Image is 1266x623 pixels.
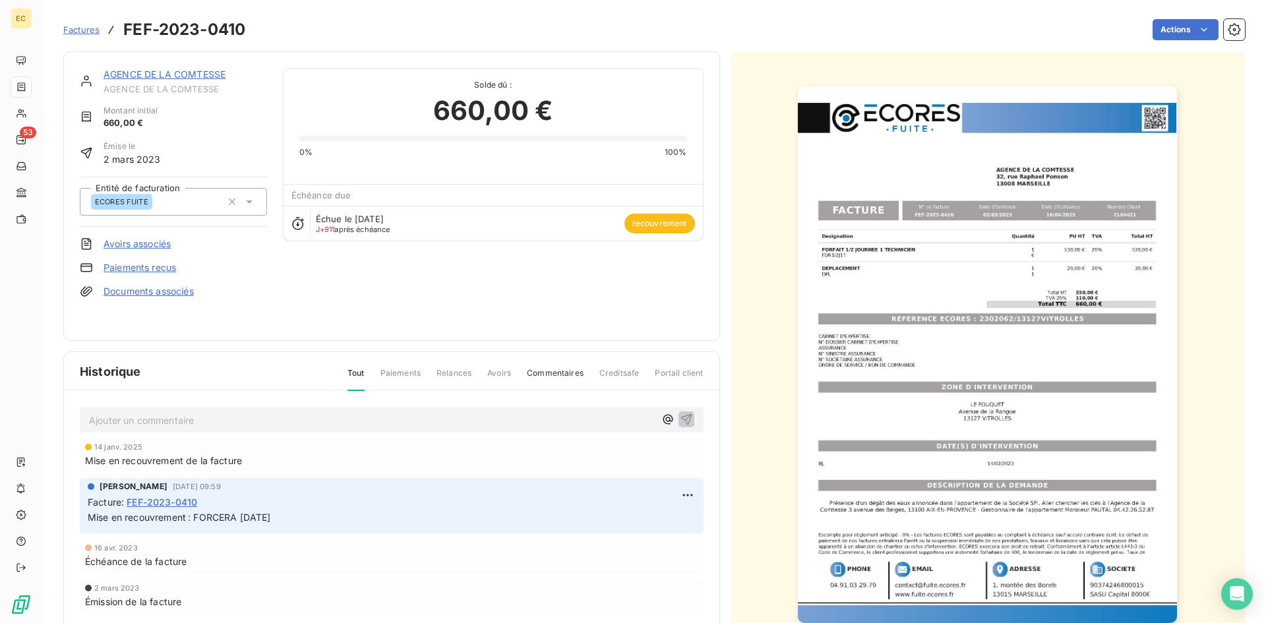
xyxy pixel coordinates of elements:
h3: FEF-2023-0410 [123,18,245,42]
span: Tout [347,367,365,391]
a: AGENCE DE LA COMTESSE [104,69,226,80]
span: Mise en recouvrement de la facture [85,454,242,467]
span: recouvrement [624,214,695,233]
span: Portail client [655,367,703,390]
span: Relances [437,367,471,390]
span: 2 mars 2023 [104,152,161,166]
span: AGENCE DE LA COMTESSE [104,84,267,94]
span: Historique [80,363,141,380]
span: 660,00 € [433,91,553,131]
span: 53 [20,127,36,138]
span: 14 janv. 2025 [94,443,142,451]
span: 660,00 € [104,117,158,130]
span: ECORES FUITE [95,198,148,206]
span: [PERSON_NAME] [100,481,167,492]
span: Commentaires [527,367,584,390]
a: Documents associés [104,285,194,298]
span: FEF-2023-0410 [127,495,197,509]
button: Actions [1153,19,1219,40]
span: 100% [665,146,687,158]
span: Échéance due [291,190,351,200]
span: Facture : [88,495,124,509]
span: [DATE] 09:59 [173,483,221,490]
img: Logo LeanPay [11,594,32,615]
span: Mise en recouvrement : FORCERA [DATE] [88,512,271,523]
span: Creditsafe [599,367,640,390]
a: Paiements reçus [104,261,176,274]
div: Open Intercom Messenger [1221,578,1253,610]
a: Factures [63,23,100,36]
span: Avoirs [487,367,511,390]
span: 0% [299,146,313,158]
span: Émise le [104,140,161,152]
span: après échéance [316,225,390,233]
span: Solde dû : [299,79,687,91]
div: EC [11,8,32,29]
span: J+911 [316,225,335,234]
span: 2 mars 2023 [94,584,140,592]
span: Paiements [380,367,421,390]
a: Avoirs associés [104,237,171,251]
img: invoice_thumbnail [798,86,1177,623]
span: Échue le [DATE] [316,214,384,224]
span: Factures [63,24,100,35]
span: Montant initial [104,105,158,117]
span: 16 avr. 2023 [94,544,138,552]
span: Émission de la facture [85,595,181,608]
span: Échéance de la facture [85,554,187,568]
